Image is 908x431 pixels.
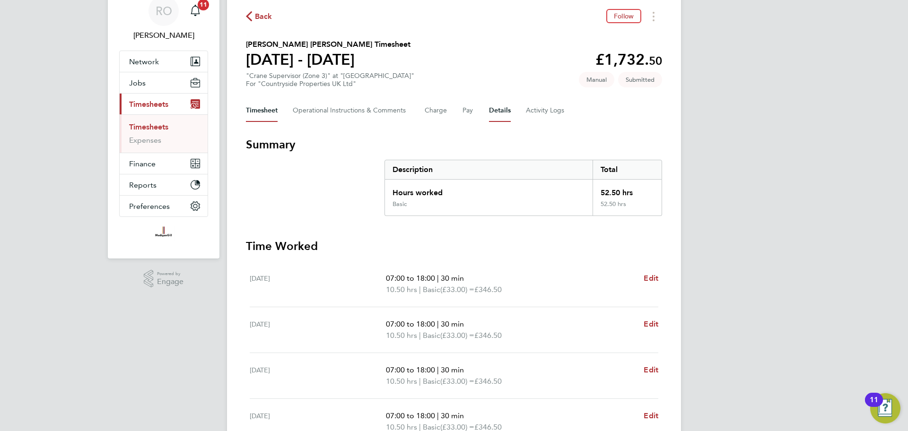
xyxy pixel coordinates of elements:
[593,180,662,200] div: 52.50 hrs
[129,136,161,145] a: Expenses
[386,365,435,374] span: 07:00 to 18:00
[595,51,662,69] app-decimal: £1,732.
[144,270,184,288] a: Powered byEngage
[593,200,662,215] div: 52.50 hrs
[120,72,208,93] button: Jobs
[644,273,658,284] a: Edit
[129,202,170,211] span: Preferences
[644,274,658,283] span: Edit
[437,319,439,328] span: |
[870,400,878,412] div: 11
[129,100,168,109] span: Timesheets
[437,365,439,374] span: |
[419,377,421,386] span: |
[120,153,208,174] button: Finance
[120,174,208,195] button: Reports
[870,393,900,423] button: Open Resource Center, 11 new notifications
[157,278,183,286] span: Engage
[644,365,658,374] span: Edit
[385,180,593,200] div: Hours worked
[644,410,658,422] a: Edit
[440,331,474,340] span: (£33.00) =
[423,376,440,387] span: Basic
[386,319,435,328] span: 07:00 to 18:00
[423,284,440,295] span: Basic
[440,285,474,294] span: (£33.00) =
[386,377,417,386] span: 10.50 hrs
[120,94,208,114] button: Timesheets
[246,99,278,122] button: Timesheet
[474,285,502,294] span: £346.50
[606,9,641,23] button: Follow
[246,137,662,152] h3: Summary
[384,160,662,216] div: Summary
[119,226,208,241] a: Go to home page
[255,11,272,22] span: Back
[463,99,474,122] button: Pay
[441,365,464,374] span: 30 min
[644,364,658,376] a: Edit
[614,12,634,20] span: Follow
[119,30,208,41] span: Ryan O'Donnell
[129,78,146,87] span: Jobs
[120,114,208,153] div: Timesheets
[156,5,172,17] span: RO
[474,377,502,386] span: £346.50
[474,331,502,340] span: £346.50
[386,411,435,420] span: 07:00 to 18:00
[386,285,417,294] span: 10.50 hrs
[246,50,410,69] h1: [DATE] - [DATE]
[129,57,159,66] span: Network
[526,99,566,122] button: Activity Logs
[153,226,174,241] img: madigangill-logo-retina.png
[385,160,593,179] div: Description
[250,364,386,387] div: [DATE]
[649,54,662,68] span: 50
[644,411,658,420] span: Edit
[645,9,662,24] button: Timesheets Menu
[419,331,421,340] span: |
[246,10,272,22] button: Back
[618,72,662,87] span: This timesheet is Submitted.
[129,181,157,190] span: Reports
[440,377,474,386] span: (£33.00) =
[386,274,435,283] span: 07:00 to 18:00
[386,331,417,340] span: 10.50 hrs
[246,39,410,50] h2: [PERSON_NAME] [PERSON_NAME] Timesheet
[246,239,662,254] h3: Time Worked
[423,330,440,341] span: Basic
[441,274,464,283] span: 30 min
[293,99,410,122] button: Operational Instructions & Comments
[129,159,156,168] span: Finance
[129,122,168,131] a: Timesheets
[250,319,386,341] div: [DATE]
[250,273,386,295] div: [DATE]
[246,72,414,88] div: "Crane Supervisor (Zone 3)" at "[GEOGRAPHIC_DATA]"
[644,319,658,330] a: Edit
[393,200,407,208] div: Basic
[593,160,662,179] div: Total
[644,319,658,328] span: Edit
[437,411,439,420] span: |
[120,196,208,216] button: Preferences
[441,319,464,328] span: 30 min
[437,274,439,283] span: |
[579,72,614,87] span: This timesheet was manually created.
[246,80,414,88] div: For "Countryside Properties UK Ltd"
[489,99,511,122] button: Details
[157,270,183,278] span: Powered by
[441,411,464,420] span: 30 min
[120,51,208,72] button: Network
[425,99,447,122] button: Charge
[419,285,421,294] span: |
